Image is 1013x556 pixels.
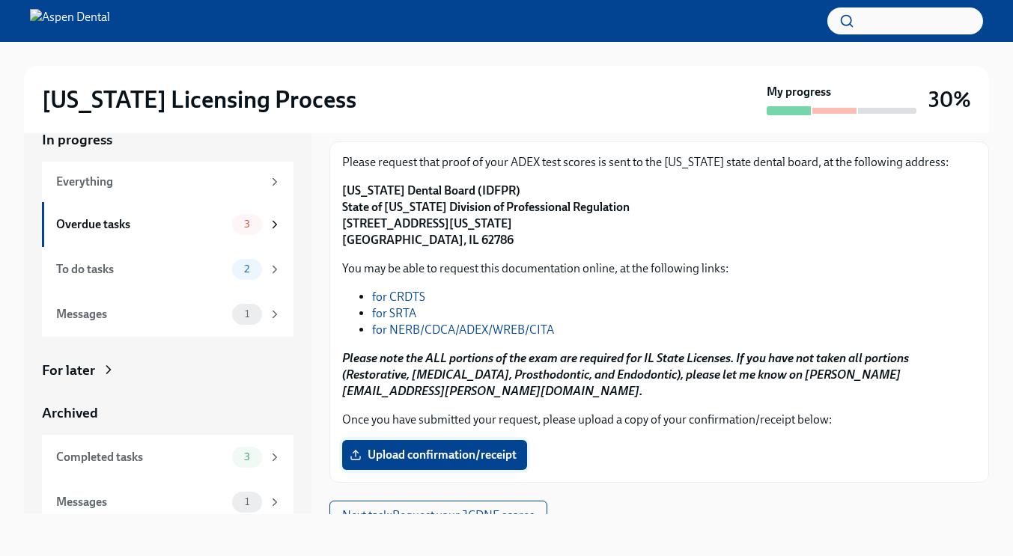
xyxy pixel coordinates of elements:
a: for CRDTS [372,290,425,304]
a: Messages1 [42,292,293,337]
a: In progress [42,130,293,150]
h2: [US_STATE] Licensing Process [42,85,356,114]
p: Once you have submitted your request, please upload a copy of your confirmation/receipt below: [342,412,976,428]
a: for NERB/CDCA/ADEX/WREB/CITA [372,323,554,337]
a: Everything [42,162,293,202]
a: Overdue tasks3 [42,202,293,247]
div: Messages [56,306,226,323]
div: Messages [56,494,226,510]
span: 1 [236,308,258,320]
span: 1 [236,496,258,507]
strong: My progress [767,84,831,100]
span: Next task : Request your JCDNE scores [342,508,535,523]
div: To do tasks [56,261,226,278]
div: Overdue tasks [56,216,226,233]
span: 2 [235,263,258,275]
a: Messages1 [42,480,293,525]
a: For later [42,361,293,380]
span: 3 [235,451,259,462]
label: Upload confirmation/receipt [342,440,527,470]
h3: 30% [928,86,971,113]
a: Completed tasks3 [42,435,293,480]
div: Everything [56,174,262,190]
p: Please request that proof of your ADEX test scores is sent to the [US_STATE] state dental board, ... [342,154,976,171]
div: Completed tasks [56,449,226,465]
div: For later [42,361,95,380]
strong: [US_STATE] Dental Board (IDFPR) State of [US_STATE] Division of Professional Regulation [STREET_A... [342,183,630,247]
a: for SRTA [372,306,416,320]
a: Archived [42,403,293,423]
span: Upload confirmation/receipt [353,447,517,462]
p: You may be able to request this documentation online, at the following links: [342,260,976,277]
img: Aspen Dental [30,9,110,33]
a: To do tasks2 [42,247,293,292]
button: Next task:Request your JCDNE scores [329,501,547,531]
strong: Please note the ALL portions of the exam are required for IL State Licenses. If you have not take... [342,351,909,398]
span: 3 [235,219,259,230]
